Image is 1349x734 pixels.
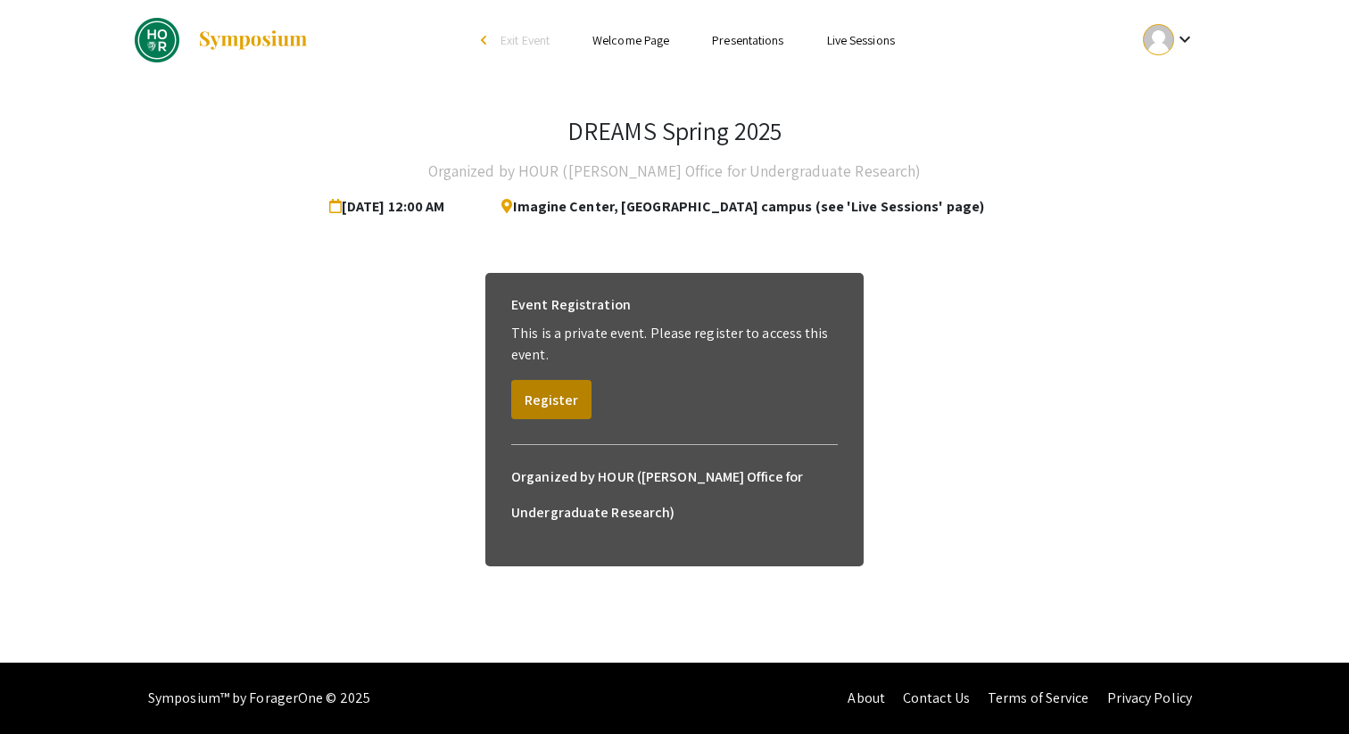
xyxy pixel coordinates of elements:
div: Symposium™ by ForagerOne © 2025 [148,663,370,734]
a: Presentations [712,32,783,48]
a: About [848,689,885,707]
span: [DATE] 12:00 AM [329,189,452,225]
h4: Organized by HOUR ([PERSON_NAME] Office for Undergraduate Research) [428,153,922,189]
img: DREAMS Spring 2025 [135,18,179,62]
div: arrow_back_ios [481,35,492,45]
mat-icon: Expand account dropdown [1174,29,1196,50]
a: Terms of Service [988,689,1089,707]
a: Contact Us [903,689,970,707]
h6: Event Registration [511,287,631,323]
button: Expand account dropdown [1124,20,1214,60]
img: Symposium by ForagerOne [197,29,309,51]
a: Welcome Page [592,32,669,48]
a: Live Sessions [827,32,895,48]
button: Register [511,380,592,419]
a: DREAMS Spring 2025 [135,18,309,62]
h6: Organized by HOUR ([PERSON_NAME] Office for Undergraduate Research) [511,459,838,531]
a: Privacy Policy [1107,689,1192,707]
span: Imagine Center, [GEOGRAPHIC_DATA] campus (see 'Live Sessions' page) [487,189,984,225]
h3: DREAMS Spring 2025 [567,116,782,146]
iframe: Chat [13,654,76,721]
p: This is a private event. Please register to access this event. [511,323,838,366]
span: Exit Event [501,32,550,48]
